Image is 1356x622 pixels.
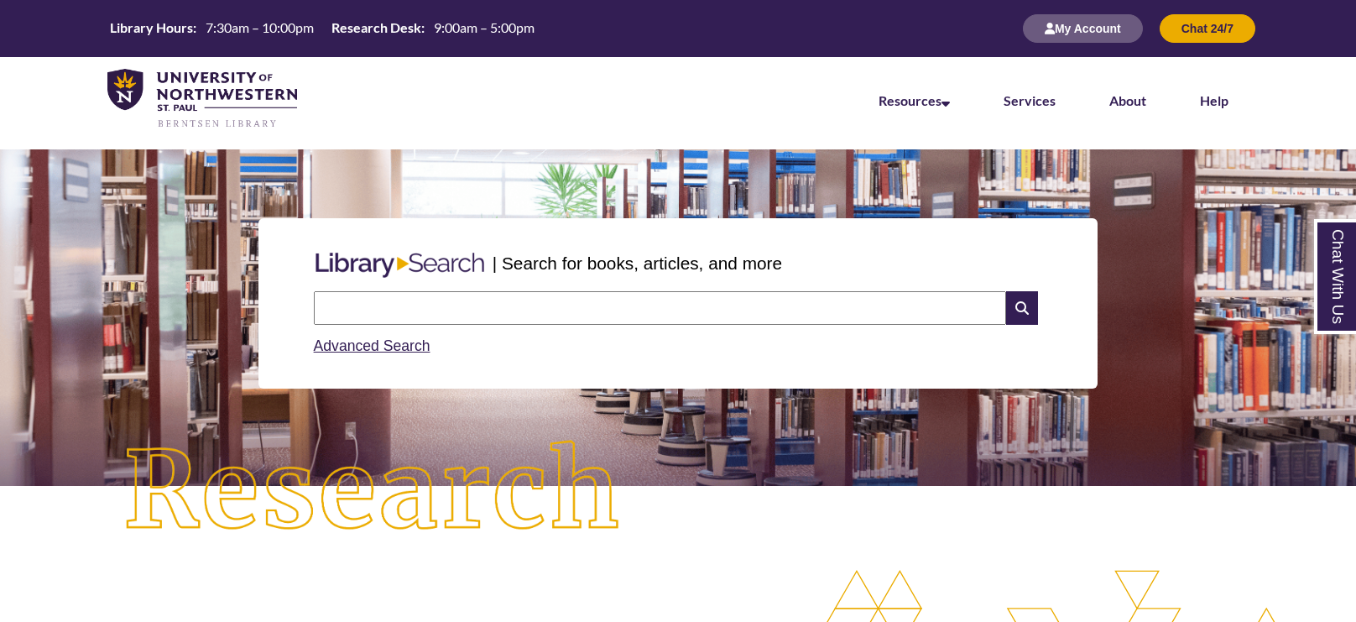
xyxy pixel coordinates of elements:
[107,69,297,129] img: UNWSP Library Logo
[103,18,199,37] th: Library Hours:
[434,19,535,35] span: 9:00am – 5:00pm
[325,18,427,37] th: Research Desk:
[307,246,493,285] img: Libary Search
[493,250,782,276] p: | Search for books, articles, and more
[1160,21,1255,35] a: Chat 24/7
[1006,291,1038,325] i: Search
[103,18,541,37] table: Hours Today
[206,19,314,35] span: 7:30am – 10:00pm
[1109,92,1146,108] a: About
[1004,92,1056,108] a: Services
[1023,14,1143,43] button: My Account
[1023,21,1143,35] a: My Account
[68,385,678,598] img: Research
[103,18,541,39] a: Hours Today
[314,337,430,354] a: Advanced Search
[1160,14,1255,43] button: Chat 24/7
[879,92,950,108] a: Resources
[1200,92,1228,108] a: Help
